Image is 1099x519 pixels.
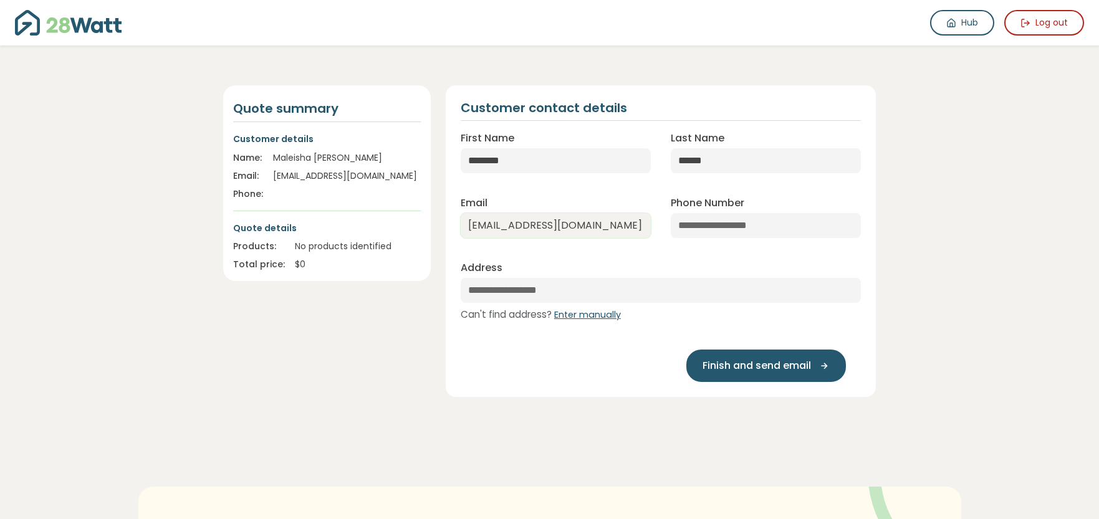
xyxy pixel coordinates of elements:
[703,358,811,373] span: Finish and send email
[461,131,514,146] label: First Name
[295,258,421,271] div: $ 0
[233,132,421,146] p: Customer details
[233,100,421,117] h4: Quote summary
[233,188,263,201] div: Phone:
[1004,10,1084,36] button: Log out
[461,260,502,275] label: Address
[233,151,263,164] div: Name:
[273,169,421,183] div: [EMAIL_ADDRESS][DOMAIN_NAME]
[233,240,285,253] div: Products:
[461,308,861,322] div: Can't find address?
[461,100,627,115] h2: Customer contact details
[273,151,421,164] div: Maleisha [PERSON_NAME]
[295,240,421,253] div: No products identified
[554,308,621,322] button: Enter manually
[461,213,651,238] input: Enter email
[671,196,744,211] label: Phone Number
[15,10,122,36] img: 28Watt
[686,350,846,382] button: Finish and send email
[233,258,285,271] div: Total price:
[671,131,724,146] label: Last Name
[233,169,263,183] div: Email:
[461,196,487,211] label: Email
[930,10,994,36] a: Hub
[233,221,421,235] p: Quote details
